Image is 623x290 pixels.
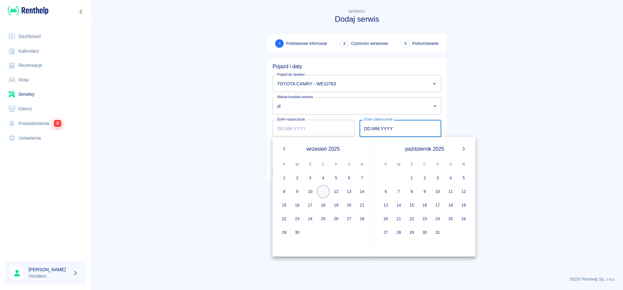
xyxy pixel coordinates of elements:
span: 1 [279,40,280,47]
button: 24 [304,212,317,225]
a: Klienci [5,102,86,116]
button: 19 [330,199,343,212]
button: 22 [278,212,291,225]
span: środa [406,158,418,171]
button: 31 [431,226,444,239]
span: piątek [432,158,444,171]
div: zł [273,97,441,115]
span: niedziela [356,158,368,171]
button: Next month [457,142,470,155]
button: 16 [418,199,431,212]
button: 18 [317,199,330,212]
button: 10 [431,185,444,198]
span: październik 2025 [405,145,444,153]
a: Kalendarz [5,44,86,58]
button: 6 [343,171,356,184]
input: DD.MM.YYYY [360,120,441,137]
button: 11 [444,185,457,198]
button: 13 [343,185,356,198]
span: 2 [343,40,346,47]
button: 2 [291,171,304,184]
label: Dzień zakończenia [364,117,393,122]
span: poniedziałek [278,158,290,171]
span: 5 [54,120,61,127]
button: 15 [405,199,418,212]
span: Podsumowanie [412,41,439,46]
button: 22 [405,212,418,225]
button: 9 [291,185,304,198]
a: Ustawienia [5,131,86,145]
button: 23 [418,212,431,225]
button: 14 [392,199,405,212]
span: czwartek [419,158,431,171]
button: 24 [431,212,444,225]
button: 1 [278,171,291,184]
button: 1 [405,171,418,184]
button: 7 [356,171,369,184]
span: piątek [330,158,342,171]
button: 30 [291,226,304,239]
button: 17 [304,199,317,212]
button: 9 [418,185,431,198]
button: 7 [392,185,405,198]
span: wtorek [291,158,303,171]
button: 14 [356,185,369,198]
button: 21 [392,212,405,225]
span: sobota [343,158,355,171]
span: niedziela [458,158,470,171]
button: 29 [405,226,418,239]
button: 27 [379,226,392,239]
a: Serwisy [5,87,86,102]
button: 20 [343,199,356,212]
p: 2025 © Renthelp Sp. z o.o. [99,276,615,282]
span: 3 [404,40,407,47]
span: Serwisy [348,9,366,13]
button: 3 [304,171,317,184]
label: Waluta kosztów serwisu [277,95,313,99]
span: Podstawowe informacje [286,41,327,46]
a: Powiadomienia5 [5,116,86,131]
label: Pojazd do serwisu [277,72,305,77]
button: 8 [405,185,418,198]
span: środa [304,158,316,171]
button: 2 [418,171,431,184]
button: Zwiń nawigację [76,7,86,16]
button: 25 [317,212,330,225]
button: 20 [379,212,392,225]
a: Rezerwacje [5,58,86,73]
button: 5 [457,171,470,184]
button: 17 [431,199,444,212]
span: czwartek [317,158,329,171]
a: Renthelp logo [5,5,48,16]
span: Czynności serwisowe [351,41,388,46]
button: 26 [330,212,343,225]
button: 19 [457,199,470,212]
button: 15 [278,199,291,212]
button: 28 [392,226,405,239]
img: Renthelp logo [8,5,48,16]
button: 8 [278,185,291,198]
button: Previous month [278,142,291,155]
button: 21 [356,199,369,212]
a: Flota [5,73,86,87]
button: 3 [431,171,444,184]
button: 27 [343,212,356,225]
h6: [PERSON_NAME] [29,266,70,273]
button: 23 [291,212,304,225]
button: Otwórz [430,79,439,88]
button: 13 [379,199,392,212]
span: wtorek [393,158,405,171]
button: 6 [379,185,392,198]
button: 30 [418,226,431,239]
span: poniedziałek [380,158,392,171]
button: 10 [304,185,317,198]
button: 12 [330,185,343,198]
h5: Pojazd i daty [273,63,441,70]
button: 4 [444,171,457,184]
h3: Dodaj serwis [267,15,446,24]
a: Dashboard [5,29,86,44]
button: 26 [457,212,470,225]
button: 4 [317,171,330,184]
button: 5 [330,171,343,184]
span: sobota [445,158,457,171]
